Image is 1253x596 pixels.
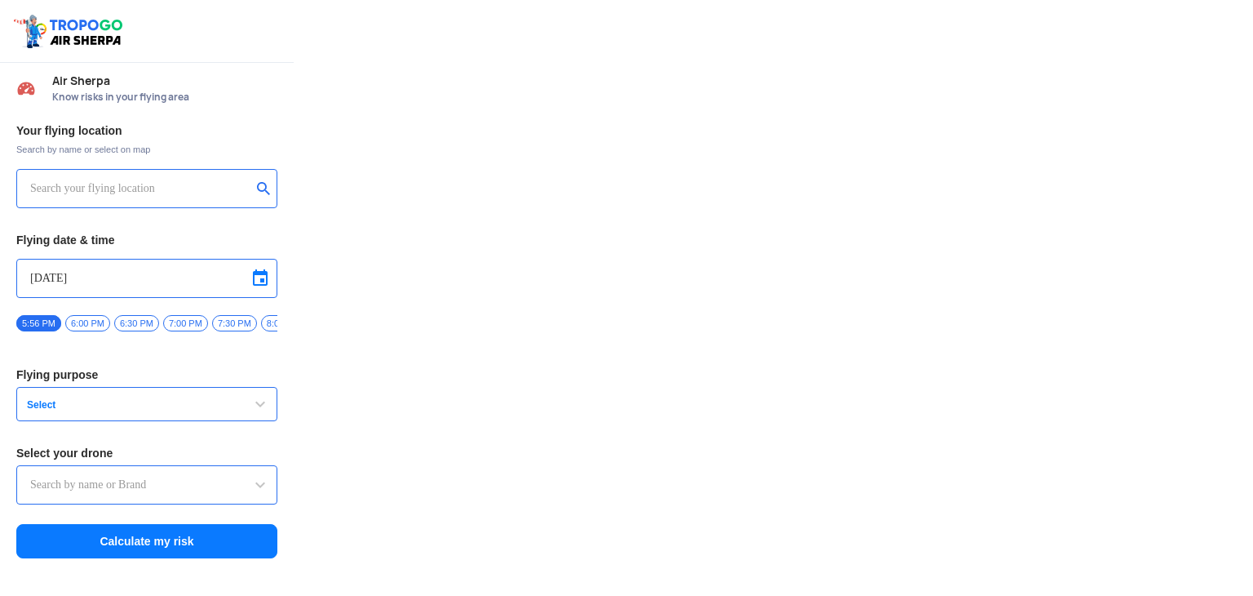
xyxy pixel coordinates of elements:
h3: Your flying location [16,125,277,136]
img: Risk Scores [16,78,36,98]
span: 8:00 PM [261,315,306,331]
button: Calculate my risk [16,524,277,558]
h3: Flying purpose [16,369,277,380]
span: 6:00 PM [65,315,110,331]
span: Search by name or select on map [16,143,277,156]
input: Search by name or Brand [30,475,263,495]
h3: Flying date & time [16,234,277,246]
span: Know risks in your flying area [52,91,277,104]
input: Search your flying location [30,179,251,198]
span: 7:00 PM [163,315,208,331]
span: 7:30 PM [212,315,257,331]
span: 5:56 PM [16,315,61,331]
h3: Select your drone [16,447,277,459]
button: Select [16,387,277,421]
span: Select [20,398,224,411]
span: Air Sherpa [52,74,277,87]
input: Select Date [30,269,263,288]
img: ic_tgdronemaps.svg [12,12,128,50]
span: 6:30 PM [114,315,159,331]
